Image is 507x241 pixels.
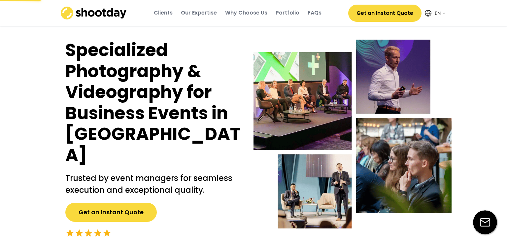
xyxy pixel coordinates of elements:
[225,9,267,17] div: Why Choose Us
[473,210,497,234] img: email-icon%20%281%29.svg
[65,40,240,166] h1: Specialized Photography & Videography for Business Events in [GEOGRAPHIC_DATA]
[181,9,217,17] div: Our Expertise
[75,228,84,238] button: star
[276,9,299,17] div: Portfolio
[65,172,240,196] h2: Trusted by event managers for seamless execution and exceptional quality.
[84,228,93,238] button: star
[425,10,431,17] img: Icon%20feather-globe%20%281%29.svg
[308,9,321,17] div: FAQs
[65,203,157,222] button: Get an Instant Quote
[348,5,422,22] button: Get an Instant Quote
[102,228,112,238] button: star
[93,228,102,238] button: star
[61,7,127,19] img: shootday_logo.png
[253,40,452,228] img: Event-hero-intl%402x.webp
[65,228,75,238] button: star
[154,9,173,17] div: Clients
